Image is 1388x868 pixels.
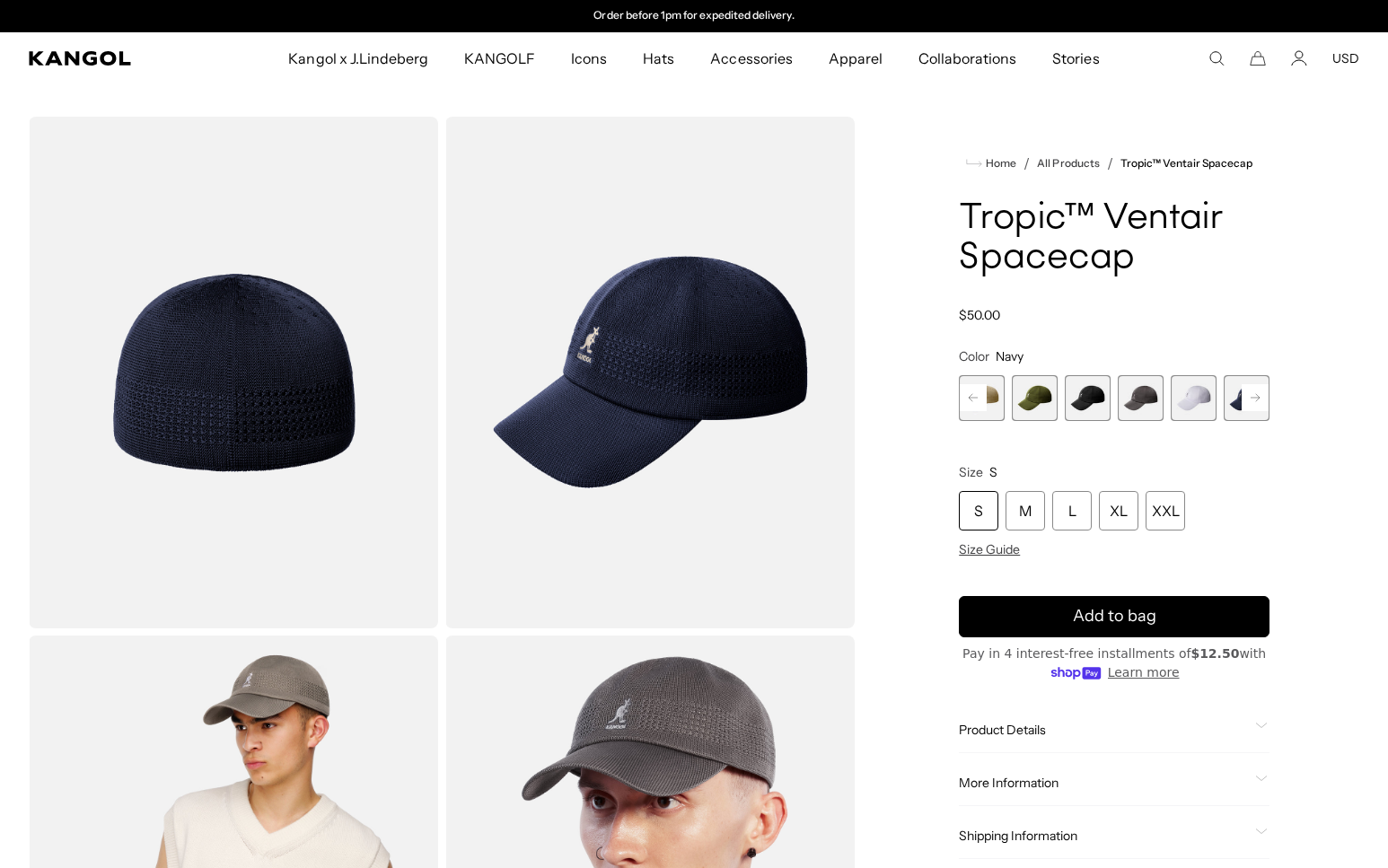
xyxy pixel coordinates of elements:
[982,157,1016,170] span: Home
[643,32,674,84] span: Hats
[959,596,1269,637] button: Add to bag
[1016,153,1030,174] li: /
[811,32,900,84] a: Apparel
[288,32,428,84] span: Kangol x J.Lindeberg
[1208,50,1225,66] summary: Search here
[959,307,1000,323] span: $50.00
[593,9,794,23] p: Order before 1pm for expedited delivery.
[509,9,879,23] div: Announcement
[710,32,792,84] span: Accessories
[1118,375,1164,421] label: Charcoal
[959,775,1248,791] span: More Information
[1100,153,1113,174] li: /
[918,32,1016,84] span: Collaborations
[509,9,879,23] slideshow-component: Announcement bar
[1034,32,1117,84] a: Stories
[1037,157,1099,170] a: All Products
[29,117,438,628] img: color-navy
[966,155,1016,171] a: Home
[1250,50,1266,66] button: Cart
[1073,604,1156,628] span: Add to bag
[1012,375,1058,421] div: 3 of 8
[1012,375,1058,421] label: Army Green
[959,722,1248,738] span: Product Details
[1065,375,1111,421] div: 4 of 8
[1291,50,1307,66] a: Account
[959,491,998,530] div: S
[829,32,883,84] span: Apparel
[1332,50,1359,66] button: USD
[1099,491,1138,530] div: XL
[553,32,625,84] a: Icons
[464,32,535,84] span: KANGOLF
[625,32,692,84] a: Hats
[1052,491,1092,530] div: L
[1120,157,1253,170] a: Tropic™ Ventair Spacecap
[692,32,810,84] a: Accessories
[1118,375,1164,421] div: 5 of 8
[959,464,983,480] span: Size
[996,348,1023,364] span: Navy
[1146,491,1185,530] div: XXL
[1052,32,1099,84] span: Stories
[959,541,1020,557] span: Size Guide
[1224,375,1269,421] div: 7 of 8
[1065,375,1111,421] label: Black
[959,153,1269,174] nav: breadcrumbs
[446,32,553,84] a: KANGOLF
[509,9,879,23] div: 2 of 2
[270,32,446,84] a: Kangol x J.Lindeberg
[959,375,1005,421] div: 2 of 8
[959,348,989,364] span: Color
[1171,375,1217,421] div: 6 of 8
[571,32,607,84] span: Icons
[29,51,190,66] a: Kangol
[959,828,1248,844] span: Shipping Information
[1006,491,1045,530] div: M
[900,32,1034,84] a: Collaborations
[1224,375,1269,421] label: Navy
[445,117,855,628] img: color-navy
[959,375,1005,421] label: Beige
[1171,375,1217,421] label: White
[989,464,997,480] span: S
[959,199,1269,278] h1: Tropic™ Ventair Spacecap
